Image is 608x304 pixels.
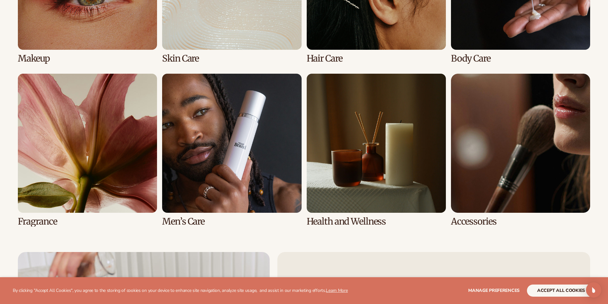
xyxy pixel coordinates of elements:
[307,54,446,63] h3: Hair Care
[18,74,157,226] div: 5 / 8
[468,287,520,293] span: Manage preferences
[451,74,590,226] div: 8 / 8
[326,287,348,293] a: Learn More
[527,285,595,297] button: accept all cookies
[162,54,301,63] h3: Skin Care
[13,288,348,293] p: By clicking "Accept All Cookies", you agree to the storing of cookies on your device to enhance s...
[18,54,157,63] h3: Makeup
[586,282,601,298] div: Open Intercom Messenger
[307,74,446,226] div: 7 / 8
[451,54,590,63] h3: Body Care
[162,74,301,226] div: 6 / 8
[468,285,520,297] button: Manage preferences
